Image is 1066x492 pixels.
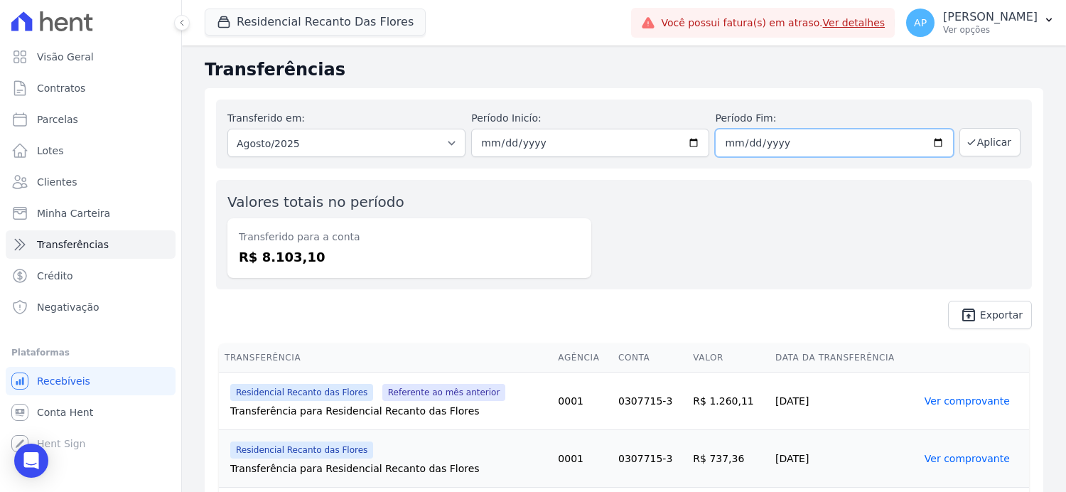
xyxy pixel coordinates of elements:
[230,461,547,476] div: Transferência para Residencial Recanto das Flores
[770,430,919,488] td: [DATE]
[687,373,770,430] td: R$ 1.260,11
[6,199,176,228] a: Minha Carteira
[230,442,373,459] span: Residencial Recanto das Flores
[770,373,919,430] td: [DATE]
[37,237,109,252] span: Transferências
[6,398,176,427] a: Conta Hent
[895,3,1066,43] button: AP [PERSON_NAME] Ver opções
[914,18,927,28] span: AP
[227,193,404,210] label: Valores totais no período
[37,112,78,127] span: Parcelas
[37,206,110,220] span: Minha Carteira
[980,311,1023,319] span: Exportar
[11,344,170,361] div: Plataformas
[6,74,176,102] a: Contratos
[37,300,99,314] span: Negativação
[715,111,953,126] label: Período Fim:
[6,105,176,134] a: Parcelas
[205,57,1043,82] h2: Transferências
[239,230,580,245] dt: Transferido para a conta
[943,24,1038,36] p: Ver opções
[382,384,506,401] span: Referente ao mês anterior
[948,301,1032,329] a: unarchive Exportar
[6,168,176,196] a: Clientes
[230,404,547,418] div: Transferência para Residencial Recanto das Flores
[770,343,919,373] th: Data da Transferência
[37,144,64,158] span: Lotes
[205,9,426,36] button: Residencial Recanto Das Flores
[613,430,687,488] td: 0307715-3
[471,111,709,126] label: Período Inicío:
[661,16,885,31] span: Você possui fatura(s) em atraso.
[925,395,1010,407] a: Ver comprovante
[960,306,977,323] i: unarchive
[227,112,305,124] label: Transferido em:
[37,374,90,388] span: Recebíveis
[219,343,552,373] th: Transferência
[925,453,1010,464] a: Ver comprovante
[6,367,176,395] a: Recebíveis
[943,10,1038,24] p: [PERSON_NAME]
[37,405,93,419] span: Conta Hent
[37,50,94,64] span: Visão Geral
[230,384,373,401] span: Residencial Recanto das Flores
[6,137,176,165] a: Lotes
[37,81,85,95] span: Contratos
[239,247,580,267] dd: R$ 8.103,10
[552,373,613,430] td: 0001
[552,430,613,488] td: 0001
[6,262,176,290] a: Crédito
[37,175,77,189] span: Clientes
[6,293,176,321] a: Negativação
[613,343,687,373] th: Conta
[687,430,770,488] td: R$ 737,36
[613,373,687,430] td: 0307715-3
[14,444,48,478] div: Open Intercom Messenger
[687,343,770,373] th: Valor
[959,128,1021,156] button: Aplicar
[37,269,73,283] span: Crédito
[6,43,176,71] a: Visão Geral
[6,230,176,259] a: Transferências
[552,343,613,373] th: Agência
[823,17,885,28] a: Ver detalhes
